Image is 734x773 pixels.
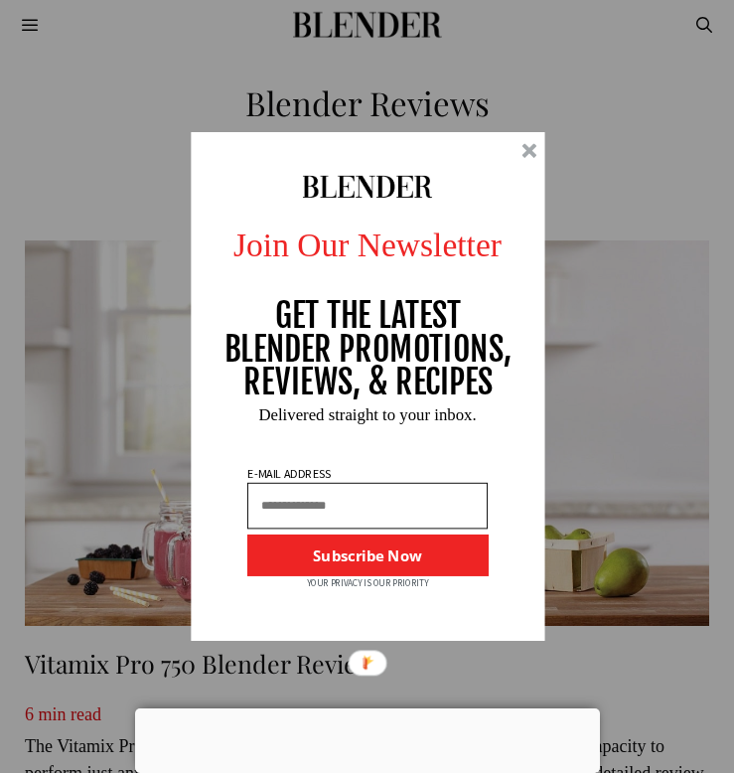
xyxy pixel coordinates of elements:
[173,220,561,269] p: Join Our Newsletter
[306,576,428,590] p: YOUR PRIVACY IS OUR PRIORITY
[222,299,512,399] p: GET THE LATEST BLENDER PROMOTIONS, REVIEWS, & RECIPES
[173,406,561,423] p: Delivered straight to your inbox.
[245,468,333,480] p: E-MAIL ADDRESS
[135,708,600,768] iframe: Advertisement
[246,535,487,576] button: Subscribe Now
